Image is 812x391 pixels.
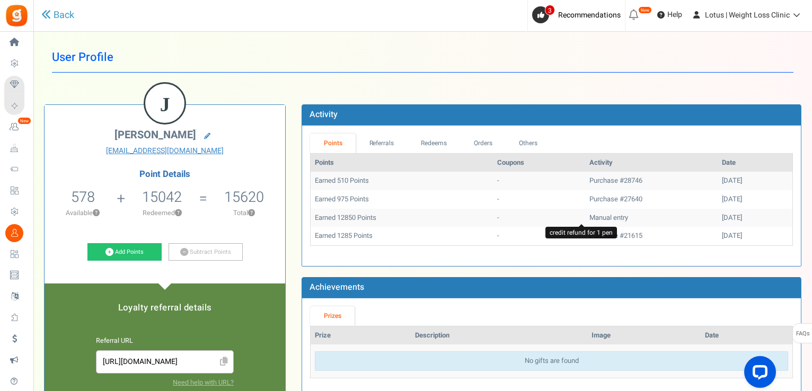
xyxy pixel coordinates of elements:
[114,127,196,143] span: [PERSON_NAME]
[585,190,718,209] td: Purchase #27640
[589,212,628,223] span: Manual entry
[71,186,95,208] span: 578
[460,134,506,153] a: Orders
[665,10,682,20] span: Help
[493,227,585,245] td: -
[653,6,686,23] a: Help
[45,170,285,179] h4: Point Details
[215,353,232,371] span: Click to Copy
[722,213,788,223] div: [DATE]
[311,326,411,345] th: Prize
[96,337,234,345] h6: Referral URL
[506,134,551,153] a: Others
[558,10,621,21] span: Recommendations
[52,146,277,156] a: [EMAIL_ADDRESS][DOMAIN_NAME]
[55,303,275,313] h5: Loyalty referral details
[796,324,810,344] span: FAQs
[408,134,461,153] a: Redeems
[126,208,198,218] p: Redeemed
[208,208,280,218] p: Total
[311,209,493,227] td: Earned 12850 Points
[311,154,493,172] th: Points
[5,4,29,28] img: Gratisfaction
[145,84,184,125] figcaption: J
[587,326,701,345] th: Image
[4,118,29,136] a: New
[356,134,408,153] a: Referrals
[585,154,718,172] th: Activity
[585,172,718,190] td: Purchase #28746
[532,6,625,23] a: 3 Recommendations
[87,243,162,261] a: Add Points
[722,231,788,241] div: [DATE]
[224,189,264,205] h5: 15620
[310,281,364,294] b: Achievements
[17,117,31,125] em: New
[311,190,493,209] td: Earned 975 Points
[310,108,338,121] b: Activity
[248,210,255,217] button: ?
[310,306,355,326] a: Prizes
[93,210,100,217] button: ?
[142,189,182,205] h5: 15042
[722,194,788,205] div: [DATE]
[493,190,585,209] td: -
[411,326,587,345] th: Description
[50,208,116,218] p: Available
[493,154,585,172] th: Coupons
[52,42,793,73] h1: User Profile
[585,227,718,245] td: Purchase #21615
[311,172,493,190] td: Earned 510 Points
[315,351,788,371] div: No gifts are found
[493,209,585,227] td: -
[169,243,243,261] a: Subtract Points
[311,227,493,245] td: Earned 1285 Points
[545,227,617,239] div: credit refund for 1 pen
[701,326,792,345] th: Date
[175,210,182,217] button: ?
[722,176,788,186] div: [DATE]
[545,5,555,15] span: 3
[310,134,356,153] a: Points
[638,6,652,14] em: New
[173,378,234,387] a: Need help with URL?
[705,10,790,21] span: Lotus | Weight Loss Clinic
[718,154,792,172] th: Date
[493,172,585,190] td: -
